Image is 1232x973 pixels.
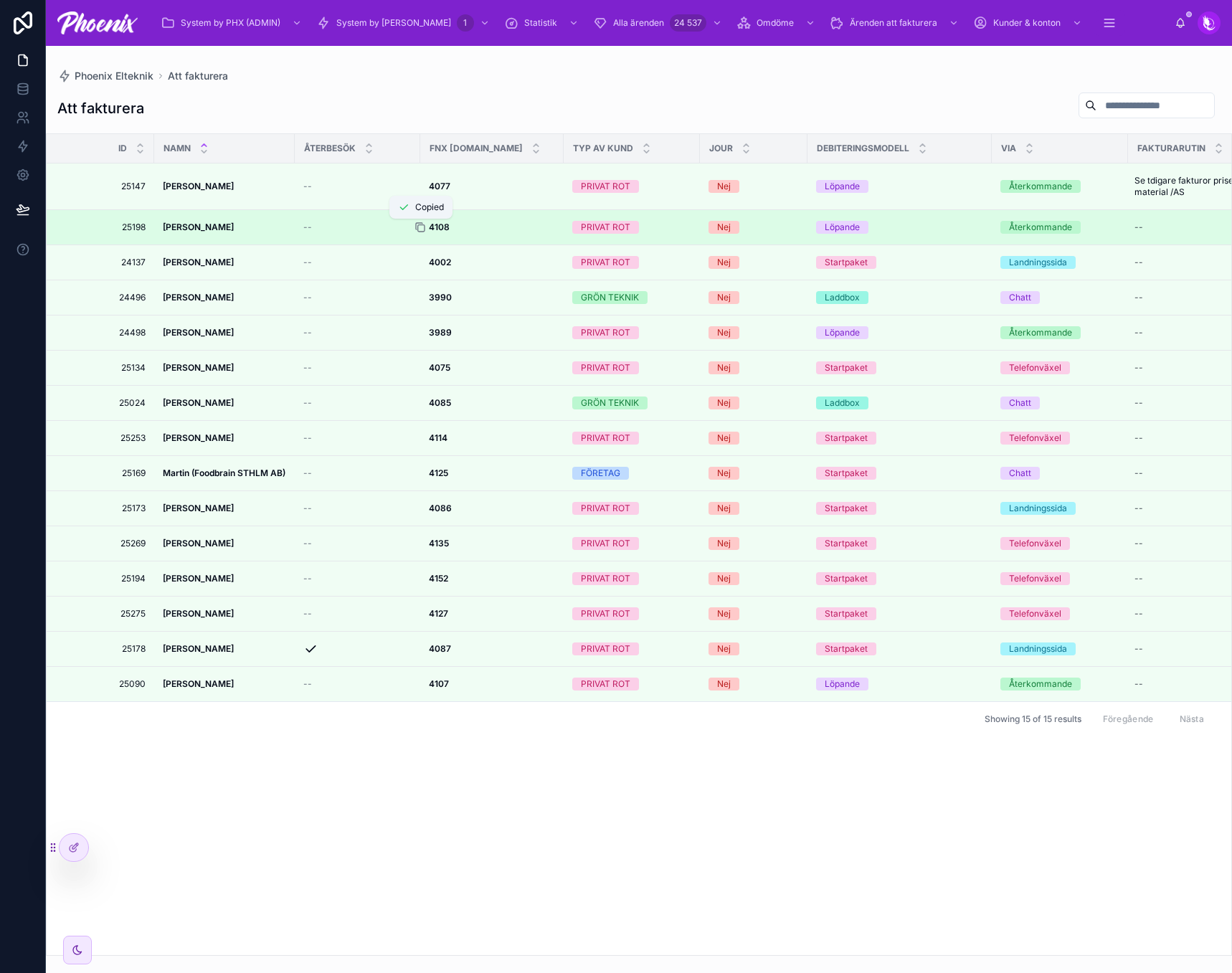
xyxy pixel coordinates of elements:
span: Debiteringsmodell [817,143,909,154]
div: Laddbox [825,291,860,304]
strong: 4087 [429,643,451,654]
a: -- [303,608,412,620]
strong: [PERSON_NAME] [163,678,234,689]
div: Nej [717,467,731,480]
div: PRIVAT ROT [581,432,630,445]
a: Chatt [1000,291,1119,304]
a: Laddbox [816,291,983,304]
div: Telefonväxel [1009,432,1061,445]
a: PRIVAT ROT [572,678,691,690]
a: Nej [709,326,799,339]
div: PRIVAT ROT [581,537,630,550]
a: 24496 [64,292,146,303]
a: 25269 [64,538,146,549]
span: -- [303,327,312,338]
strong: [PERSON_NAME] [163,257,234,267]
div: Återkommande [1009,326,1072,339]
span: 25173 [64,503,146,514]
div: Chatt [1009,467,1031,480]
div: PRIVAT ROT [581,678,630,690]
strong: 4135 [429,538,449,549]
a: Återkommande [1000,180,1119,193]
a: -- [303,432,412,444]
a: Återkommande [1000,221,1119,234]
div: PRIVAT ROT [581,572,630,585]
div: Startpaket [825,607,868,620]
a: Landningssida [1000,642,1119,655]
div: Startpaket [825,502,868,515]
a: Startpaket [816,537,983,550]
div: -- [1134,643,1143,655]
a: PRIVAT ROT [572,537,691,550]
div: Chatt [1009,397,1031,409]
a: Startpaket [816,642,983,655]
span: 25169 [64,467,146,479]
div: Nej [717,502,731,515]
span: -- [303,362,312,374]
a: Telefonväxel [1000,361,1119,374]
span: 24498 [64,327,146,338]
a: Ärenden att fakturera [825,10,966,36]
a: -- [303,181,412,192]
strong: 4075 [429,362,450,373]
a: 25024 [64,397,146,409]
div: Startpaket [825,256,868,269]
a: [PERSON_NAME] [163,503,286,514]
a: 4077 [429,181,555,192]
span: -- [303,257,312,268]
div: -- [1134,573,1143,584]
a: [PERSON_NAME] [163,397,286,409]
div: Återkommande [1009,678,1072,690]
a: PRIVAT ROT [572,221,691,234]
div: Nej [717,180,731,193]
a: Nej [709,291,799,304]
span: -- [303,538,312,549]
strong: 4152 [429,573,448,584]
a: [PERSON_NAME] [163,292,286,303]
a: PRIVAT ROT [572,502,691,515]
a: 3989 [429,327,555,338]
a: Återkommande [1000,326,1119,339]
a: Löpande [816,180,983,193]
a: Chatt [1000,467,1119,480]
a: 25198 [64,222,146,233]
strong: 4127 [429,608,448,619]
a: 4127 [429,608,555,620]
div: Laddbox [825,397,860,409]
a: [PERSON_NAME] [163,573,286,584]
div: -- [1134,292,1143,303]
a: Startpaket [816,432,983,445]
a: Nej [709,180,799,193]
div: Landningssida [1009,642,1067,655]
div: Löpande [825,221,860,234]
div: Landningssida [1009,256,1067,269]
div: PRIVAT ROT [581,607,630,620]
span: System by [PERSON_NAME] [336,17,451,29]
div: Startpaket [825,537,868,550]
span: Phoenix Elteknik [75,69,153,83]
a: 4002 [429,257,555,268]
a: -- [303,362,412,374]
a: Nej [709,607,799,620]
span: Statistik [524,17,557,29]
div: scrollable content [149,7,1175,39]
div: Startpaket [825,642,868,655]
div: Återkommande [1009,221,1072,234]
div: Nej [717,432,731,445]
a: Nej [709,397,799,409]
strong: [PERSON_NAME] [163,181,234,191]
div: Telefonväxel [1009,537,1061,550]
a: -- [303,257,412,268]
div: Löpande [825,326,860,339]
img: App logo [57,11,138,34]
a: 25178 [64,643,146,655]
a: Martin (Foodbrain STHLM AB) [163,467,286,479]
span: via [1001,143,1016,154]
a: Nej [709,221,799,234]
div: -- [1134,397,1143,409]
a: [PERSON_NAME] [163,432,286,444]
strong: [PERSON_NAME] [163,327,234,338]
strong: 3989 [429,327,452,338]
